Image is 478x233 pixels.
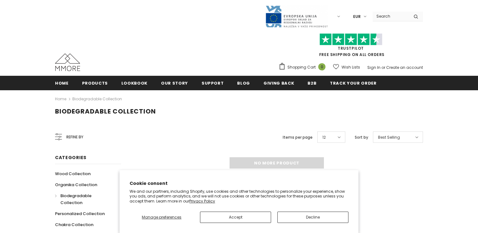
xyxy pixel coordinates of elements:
a: support [202,76,224,90]
span: Giving back [264,80,294,86]
span: FREE SHIPPING ON ALL ORDERS [279,36,423,57]
a: B2B [308,76,316,90]
span: 0 [318,63,325,70]
span: Wood Collection [55,171,91,177]
a: Home [55,76,69,90]
a: Biodegradable Collection [55,190,114,208]
span: Organika Collection [55,182,97,188]
img: Trust Pilot Stars [320,33,382,46]
span: Biodegradable Collection [55,107,156,116]
span: 12 [322,134,326,141]
a: Chakra Collection [55,219,93,230]
a: Blog [237,76,250,90]
a: Shopping Cart 0 [279,63,329,72]
img: Javni Razpis [265,5,328,28]
input: Search Site [373,12,409,21]
span: Categories [55,154,86,161]
a: Our Story [161,76,188,90]
span: Best Selling [378,134,400,141]
button: Decline [277,212,348,223]
span: Blog [237,80,250,86]
a: Organika Collection [55,179,97,190]
span: Chakra Collection [55,222,93,228]
span: Biodegradable Collection [60,193,92,206]
a: Privacy Policy [189,198,215,204]
a: Lookbook [121,76,147,90]
a: Personalized Collection [55,208,105,219]
span: Refine by [66,134,83,141]
span: Manage preferences [142,214,181,220]
a: Track your order [330,76,376,90]
button: Accept [200,212,271,223]
span: Shopping Cart [287,64,316,70]
span: EUR [353,14,361,20]
a: Create an account [386,65,423,70]
span: Products [82,80,108,86]
a: Sign In [367,65,381,70]
a: Wood Collection [55,168,91,179]
span: Track your order [330,80,376,86]
h2: Cookie consent [130,180,348,187]
a: Biodegradable Collection [72,96,122,102]
p: We and our partners, including Shopify, use cookies and other technologies to personalize your ex... [130,189,348,204]
a: Giving back [264,76,294,90]
span: Wish Lists [342,64,360,70]
span: B2B [308,80,316,86]
span: or [381,65,385,70]
a: Products [82,76,108,90]
img: MMORE Cases [55,53,80,71]
span: Our Story [161,80,188,86]
label: Sort by [355,134,368,141]
a: Wish Lists [333,62,360,73]
a: Trustpilot [338,46,364,51]
span: support [202,80,224,86]
span: Personalized Collection [55,211,105,217]
label: Items per page [283,134,313,141]
span: Lookbook [121,80,147,86]
a: Home [55,95,66,103]
button: Manage preferences [130,212,194,223]
a: Javni Razpis [265,14,328,19]
span: Home [55,80,69,86]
